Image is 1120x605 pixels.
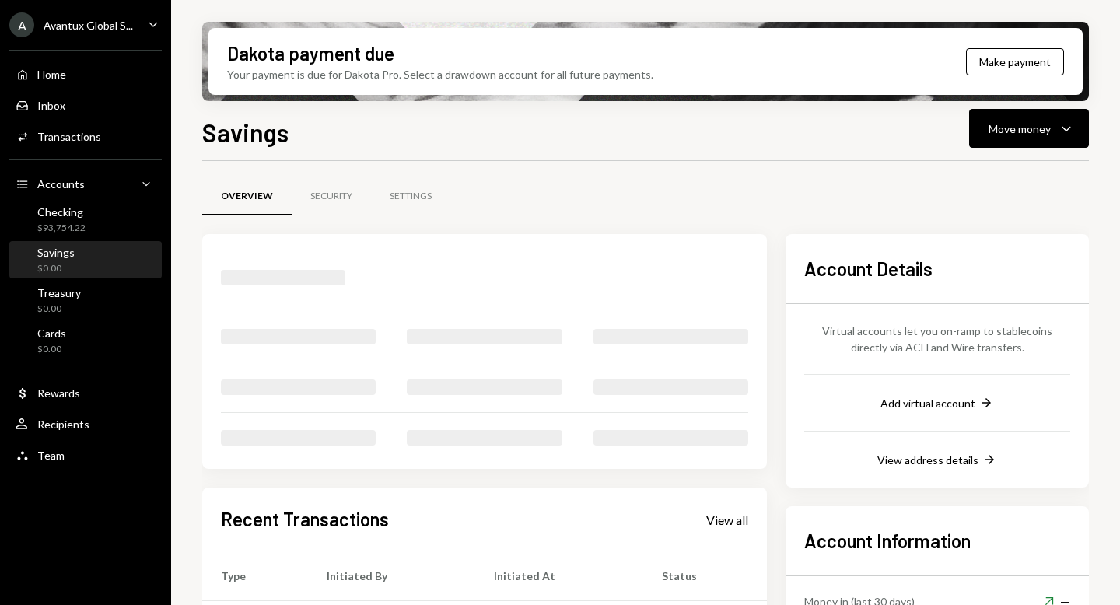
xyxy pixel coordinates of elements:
button: Move money [969,109,1089,148]
div: $0.00 [37,262,75,275]
a: Checking$93,754.22 [9,201,162,238]
div: Savings [37,246,75,259]
div: Security [310,190,352,203]
div: Treasury [37,286,81,299]
div: Add virtual account [880,397,975,410]
div: Cards [37,327,66,340]
div: Inbox [37,99,65,112]
div: Recipients [37,418,89,431]
th: Status [643,551,767,601]
th: Initiated By [308,551,475,601]
h1: Savings [202,117,289,148]
div: $93,754.22 [37,222,86,235]
a: Overview [202,177,292,216]
div: Team [37,449,65,462]
a: Inbox [9,91,162,119]
a: Transactions [9,122,162,150]
div: $0.00 [37,302,81,316]
div: Move money [989,121,1051,137]
button: Make payment [966,48,1064,75]
div: Avantux Global S... [44,19,133,32]
div: View address details [877,453,978,467]
a: Recipients [9,410,162,438]
div: Your payment is due for Dakota Pro. Select a drawdown account for all future payments. [227,66,653,82]
a: Security [292,177,371,216]
div: Dakota payment due [227,40,394,66]
th: Type [202,551,308,601]
a: Accounts [9,170,162,198]
a: Home [9,60,162,88]
button: Add virtual account [880,395,994,412]
div: View all [706,512,748,528]
a: Treasury$0.00 [9,282,162,319]
button: View address details [877,452,997,469]
div: Virtual accounts let you on-ramp to stablecoins directly via ACH and Wire transfers. [804,323,1070,355]
div: Transactions [37,130,101,143]
h2: Recent Transactions [221,506,389,532]
a: Cards$0.00 [9,322,162,359]
a: Team [9,441,162,469]
div: Home [37,68,66,81]
div: Checking [37,205,86,219]
div: Accounts [37,177,85,191]
a: Savings$0.00 [9,241,162,278]
a: Settings [371,177,450,216]
th: Initiated At [475,551,643,601]
a: Rewards [9,379,162,407]
div: Rewards [37,386,80,400]
div: $0.00 [37,343,66,356]
div: Settings [390,190,432,203]
a: View all [706,511,748,528]
div: Overview [221,190,273,203]
h2: Account Information [804,528,1070,554]
div: A [9,12,34,37]
h2: Account Details [804,256,1070,282]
